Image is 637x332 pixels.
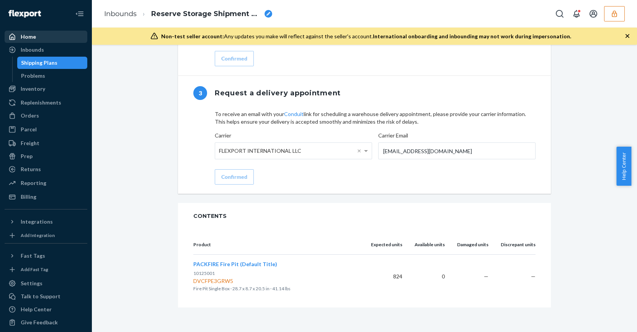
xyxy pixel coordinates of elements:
span: Clear value [356,143,362,159]
span: — [531,273,536,280]
a: Talk to Support [5,290,87,303]
button: Confirmed [215,169,254,185]
span: PACKFIRE Fire Pit (Default Title) [193,261,277,267]
label: Carrier Email [378,132,536,161]
div: Any updates you make will reflect against the seller's account. [161,33,571,40]
p: Product [193,241,359,248]
td: 0 [408,255,451,299]
div: Replenishments [21,99,61,106]
div: DVCFPE3GRW5 [193,277,359,285]
div: Talk to Support [21,293,60,300]
div: Orders [21,112,39,119]
div: Problems [21,72,45,80]
div: Integrations [21,218,53,226]
div: Inbounds [21,46,44,54]
h1: Request a delivery appointment [215,85,341,101]
td: 824 [365,255,408,299]
div: Parcel [21,126,37,133]
div: Shipping Plans [21,59,57,67]
a: Inbounds [104,10,137,18]
span: International onboarding and inbounding may not work during impersonation. [373,33,571,39]
div: Add Fast Tag [21,266,48,273]
a: Inbounds [5,44,87,56]
div: Reporting [21,179,46,187]
button: Open account menu [586,6,601,21]
a: Billing [5,191,87,203]
button: Help Center [616,147,631,186]
a: Orders [5,110,87,122]
div: Freight [21,139,39,147]
div: Prep [21,152,33,160]
a: Inventory [5,83,87,95]
img: Flexport logo [8,10,41,18]
span: Reserve Storage Shipment STI14099140e4 [151,9,261,19]
button: Close Navigation [72,6,87,21]
button: Integrations [5,216,87,228]
input: Enter your carrier email [378,142,536,159]
button: Open notifications [569,6,584,21]
a: Shipping Plans [17,57,88,69]
p: Expected units [371,241,402,248]
div: Confirmed [221,55,247,62]
div: Home [21,33,36,41]
span: 10125001 [193,270,215,276]
button: PACKFIRE Fire Pit (Default Title) [193,260,277,268]
span: FLEXPORT INTERNATIONAL LLC [219,144,301,157]
a: Home [5,31,87,43]
a: Add Fast Tag [5,265,87,274]
div: Help Center [21,306,52,313]
button: Fast Tags [5,250,87,262]
ol: breadcrumbs [98,3,278,25]
div: Settings [21,280,42,287]
a: Replenishments [5,96,87,109]
button: Confirmed [215,51,254,66]
span: × [357,147,361,154]
p: To receive an email with your link for scheduling a warehouse delivery appointment, please provid... [215,110,536,126]
span: — [484,273,488,280]
a: Parcel [5,123,87,136]
p: Available units [415,241,445,248]
a: Add Integration [5,231,87,240]
a: Problems [17,70,88,82]
div: Give Feedback [21,319,58,326]
button: Give Feedback [5,316,87,329]
div: Add Integration [21,232,55,239]
p: Damaged units [457,241,488,248]
a: Prep [5,150,87,162]
div: Inventory [21,85,45,93]
p: Discrepant units [501,241,536,248]
label: Carrier [215,132,372,161]
span: Non-test seller account: [161,33,224,39]
a: Help Center [5,303,87,316]
div: Confirmed [221,173,247,181]
span: CONTENTS [193,212,536,220]
div: Billing [21,193,36,201]
span: 3 [193,86,207,100]
button: Open Search Box [552,6,567,21]
a: Conduit [284,111,304,117]
div: Returns [21,165,41,173]
a: Settings [5,277,87,289]
a: Freight [5,137,87,149]
p: Fire Pit Single Box · 28.7 x 8.7 x 20.5 in · 41.14 lbs [193,285,359,293]
a: Reporting [5,177,87,189]
a: Returns [5,163,87,175]
div: Fast Tags [21,252,45,260]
